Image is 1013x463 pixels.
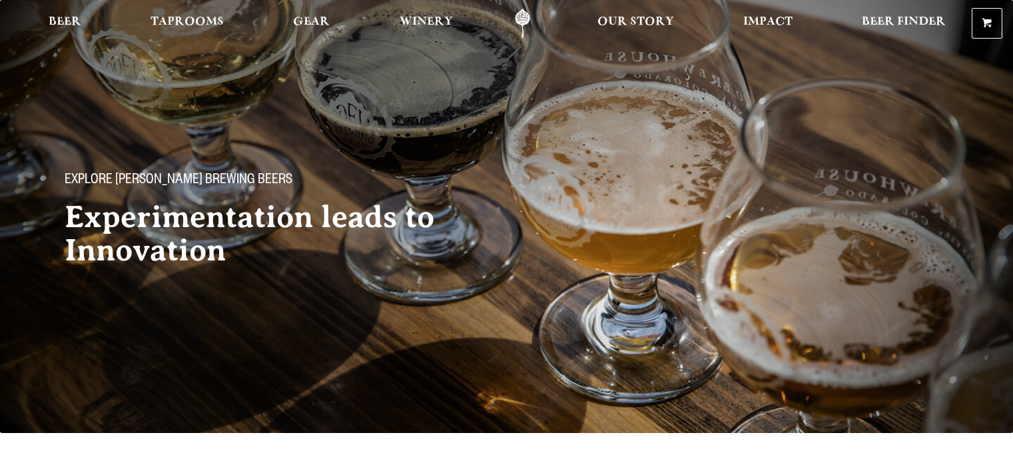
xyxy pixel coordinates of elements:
[151,17,224,27] span: Taprooms
[498,9,547,39] a: Odell Home
[49,17,81,27] span: Beer
[65,201,480,267] h2: Experimentation leads to Innovation
[293,17,330,27] span: Gear
[743,17,793,27] span: Impact
[400,17,453,27] span: Winery
[142,9,232,39] a: Taprooms
[735,9,801,39] a: Impact
[391,9,462,39] a: Winery
[40,9,90,39] a: Beer
[284,9,338,39] a: Gear
[65,173,292,190] span: Explore [PERSON_NAME] Brewing Beers
[862,17,946,27] span: Beer Finder
[597,17,674,27] span: Our Story
[853,9,954,39] a: Beer Finder
[589,9,683,39] a: Our Story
